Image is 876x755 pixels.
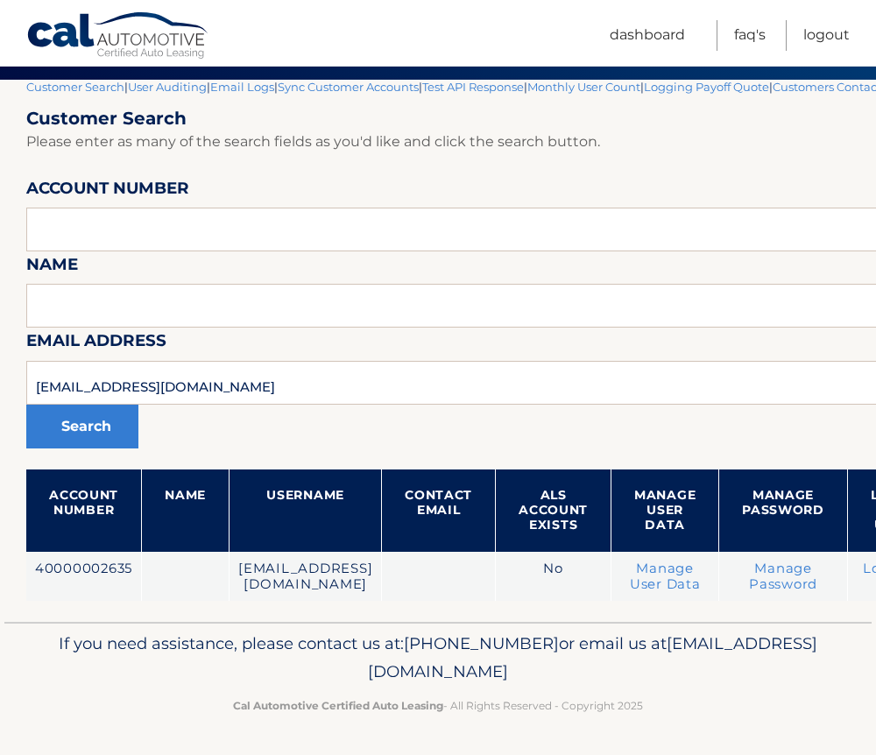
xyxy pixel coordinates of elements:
[644,80,769,94] a: Logging Payoff Quote
[230,469,382,552] th: Username
[719,469,848,552] th: Manage Password
[26,11,210,62] a: Cal Automotive
[26,80,124,94] a: Customer Search
[26,328,166,360] label: Email Address
[233,699,443,712] strong: Cal Automotive Certified Auto Leasing
[368,633,817,681] span: [EMAIL_ADDRESS][DOMAIN_NAME]
[803,20,850,51] a: Logout
[31,696,845,715] p: - All Rights Reserved - Copyright 2025
[26,469,142,552] th: Account Number
[610,20,685,51] a: Dashboard
[527,80,640,94] a: Monthly User Count
[496,552,611,602] td: No
[128,80,207,94] a: User Auditing
[496,469,611,552] th: ALS Account Exists
[734,20,766,51] a: FAQ's
[749,561,817,592] a: Manage Password
[26,405,138,448] button: Search
[26,175,189,208] label: Account Number
[26,251,78,284] label: Name
[210,80,274,94] a: Email Logs
[26,552,142,602] td: 40000002635
[422,80,524,94] a: Test API Response
[230,552,382,602] td: [EMAIL_ADDRESS][DOMAIN_NAME]
[142,469,230,552] th: Name
[31,630,845,686] p: If you need assistance, please contact us at: or email us at
[382,469,496,552] th: Contact Email
[611,469,719,552] th: Manage User Data
[278,80,419,94] a: Sync Customer Accounts
[404,633,559,653] span: [PHONE_NUMBER]
[630,561,701,592] a: Manage User Data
